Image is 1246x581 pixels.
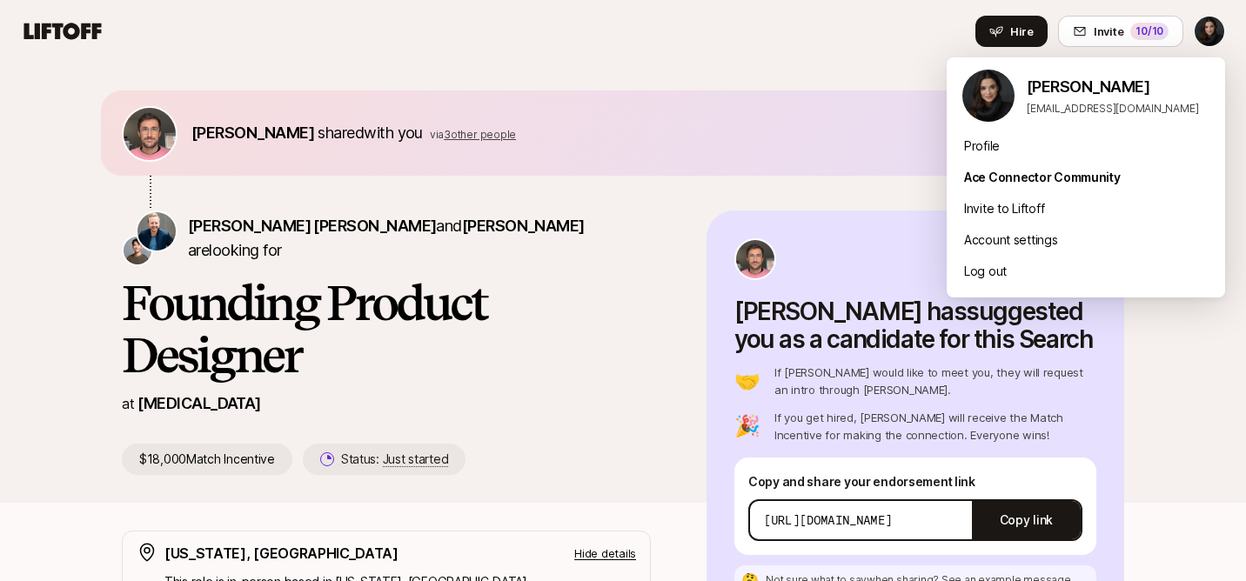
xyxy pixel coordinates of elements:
p: [PERSON_NAME] [1027,75,1211,99]
div: Log out [947,256,1225,287]
div: Invite to Liftoff [947,193,1225,224]
img: Angelique Alexander [962,70,1015,122]
div: Account settings [947,224,1225,256]
p: [EMAIL_ADDRESS][DOMAIN_NAME] [1027,101,1211,117]
div: Ace Connector Community [947,162,1225,193]
div: Profile [947,130,1225,162]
